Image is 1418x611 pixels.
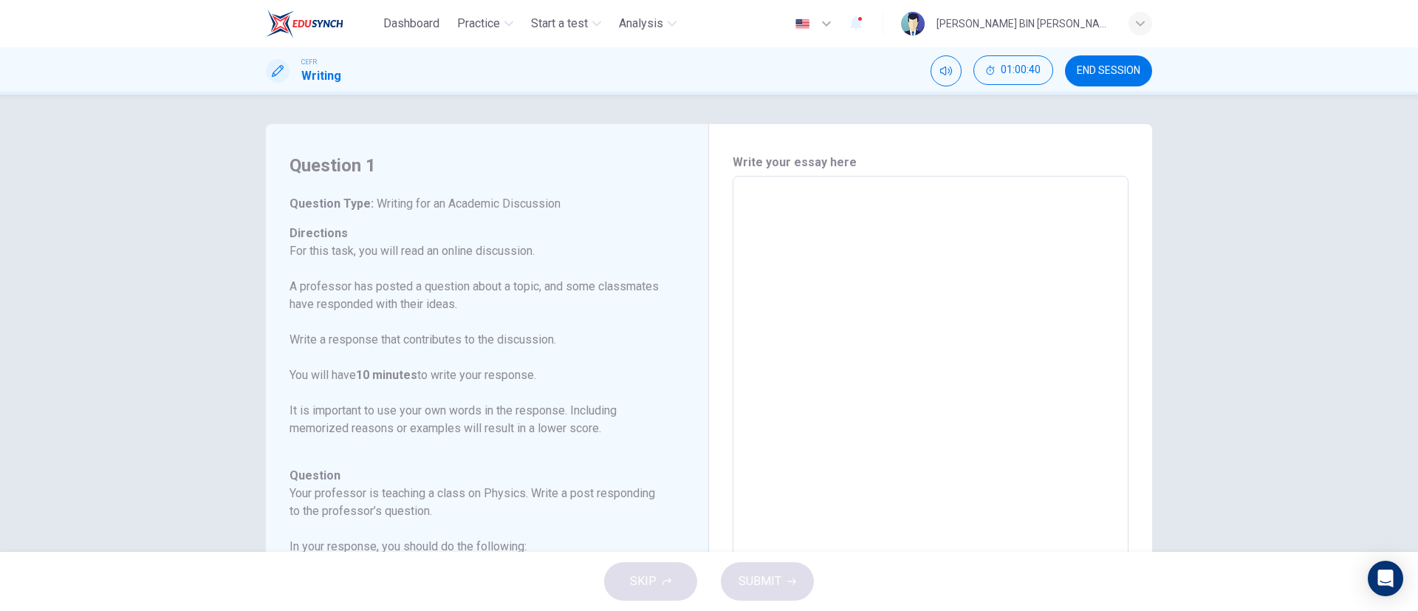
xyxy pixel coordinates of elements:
span: 01:00:40 [1001,64,1041,76]
h6: Write your essay here [733,154,1128,171]
div: Hide [973,55,1053,86]
h6: Question Type : [290,195,667,213]
button: Dashboard [377,10,445,37]
button: Start a test [525,10,607,37]
img: EduSynch logo [266,9,343,38]
span: Analysis [619,15,663,33]
h6: Your professor is teaching a class on Physics. Write a post responding to the professor’s question. [290,485,667,520]
h6: Question [290,467,667,485]
div: [PERSON_NAME] BIN [PERSON_NAME] [936,15,1111,33]
img: en [793,18,812,30]
h6: Directions [290,225,667,455]
img: Profile picture [901,12,925,35]
h6: In your response, you should do the following: • Express and support your personal opinion • Make... [290,538,667,591]
div: Open Intercom Messenger [1368,561,1403,596]
a: EduSynch logo [266,9,377,38]
span: Dashboard [383,15,439,33]
h4: Question 1 [290,154,667,177]
span: Practice [457,15,500,33]
button: 01:00:40 [973,55,1053,85]
b: 10 minutes [356,368,417,382]
span: Writing for an Academic Discussion [374,197,561,211]
button: Practice [451,10,519,37]
div: Mute [931,55,962,86]
button: END SESSION [1065,55,1152,86]
p: For this task, you will read an online discussion. A professor has posted a question about a topi... [290,242,667,437]
span: CEFR [301,57,317,67]
span: Start a test [531,15,588,33]
button: Analysis [613,10,682,37]
span: END SESSION [1077,65,1140,77]
h1: Writing [301,67,341,85]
